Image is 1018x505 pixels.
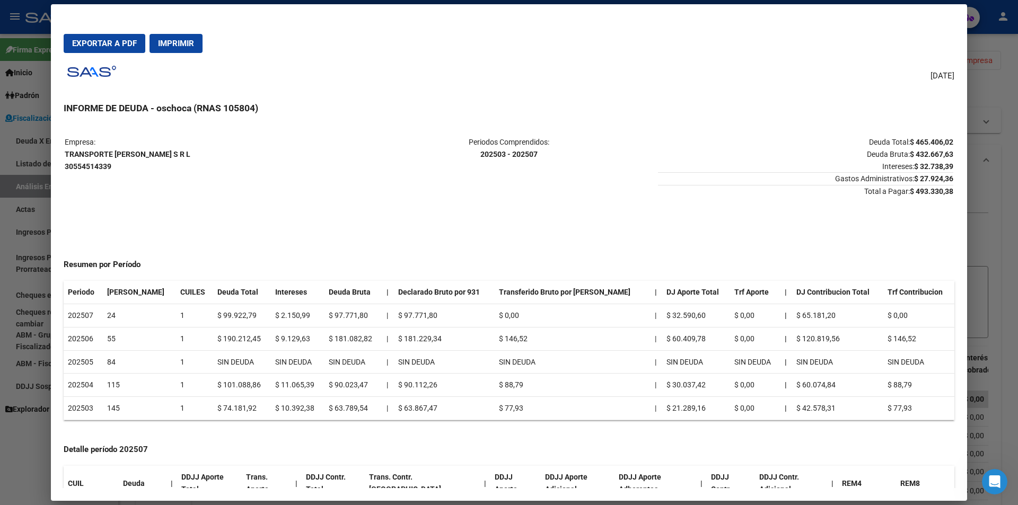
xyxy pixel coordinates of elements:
[64,101,954,115] h3: INFORME DE DEUDA - oschoca (RNAS 105804)
[291,466,302,501] th: |
[792,350,883,374] td: SIN DEUDA
[730,374,780,397] td: $ 0,00
[64,34,145,53] button: Exportar a PDF
[302,466,364,501] th: DDJJ Contr. Total
[883,281,954,304] th: Trf Contribucion
[166,466,177,501] th: |
[103,374,176,397] td: 115
[651,304,662,327] td: |
[64,374,103,397] td: 202504
[651,281,662,304] th: |
[541,466,615,501] th: DDJJ Aporte Adicional
[730,397,780,420] td: $ 0,00
[103,397,176,420] td: 145
[103,304,176,327] td: 24
[64,397,103,420] td: 202503
[64,350,103,374] td: 202505
[730,304,780,327] td: $ 0,00
[365,466,480,501] th: Trans. Contr. [GEOGRAPHIC_DATA]
[914,162,953,171] strong: $ 32.738,39
[827,466,838,501] th: |
[480,150,538,158] strong: 202503 - 202507
[883,397,954,420] td: $ 77,93
[64,444,954,456] h4: Detalle período 202507
[324,397,382,420] td: $ 63.789,54
[176,327,213,350] td: 1
[651,374,662,397] td: |
[883,374,954,397] td: $ 88,79
[883,304,954,327] td: $ 0,00
[271,374,324,397] td: $ 11.065,39
[755,466,827,501] th: DDJJ Contr. Adicional
[394,350,495,374] td: SIN DEUDA
[662,397,730,420] td: $ 21.289,16
[271,327,324,350] td: $ 9.129,63
[361,136,656,161] p: Periodos Comprendidos:
[658,172,953,183] span: Gastos Administrativos:
[64,281,103,304] th: Periodo
[119,466,166,501] th: Deuda
[780,397,792,420] th: |
[382,281,394,304] th: |
[213,374,271,397] td: $ 101.088,86
[394,281,495,304] th: Declarado Bruto por 931
[780,374,792,397] th: |
[651,397,662,420] td: |
[176,281,213,304] th: CUILES
[64,304,103,327] td: 202507
[662,374,730,397] td: $ 30.037,42
[271,350,324,374] td: SIN DEUDA
[176,350,213,374] td: 1
[658,136,953,172] p: Deuda Total: Deuda Bruta: Intereses:
[730,350,780,374] td: SIN DEUDA
[651,350,662,374] td: |
[213,281,271,304] th: Deuda Total
[382,304,394,327] td: |
[394,374,495,397] td: $ 90.112,26
[64,259,954,271] h4: Resumen por Período
[65,150,190,171] strong: TRANSPORTE [PERSON_NAME] S R L 30554514339
[730,327,780,350] td: $ 0,00
[896,466,954,501] th: REM8
[150,34,203,53] button: Imprimir
[103,350,176,374] td: 84
[382,327,394,350] td: |
[242,466,291,501] th: Trans. Aporte
[780,281,792,304] th: |
[662,350,730,374] td: SIN DEUDA
[792,281,883,304] th: DJ Contribucion Total
[495,397,651,420] td: $ 77,93
[271,304,324,327] td: $ 2.150,99
[176,374,213,397] td: 1
[780,304,792,327] th: |
[64,466,119,501] th: CUIL
[271,281,324,304] th: Intereses
[792,374,883,397] td: $ 60.074,84
[394,304,495,327] td: $ 97.771,80
[213,304,271,327] td: $ 99.922,79
[177,466,242,501] th: DDJJ Aporte Total
[780,350,792,374] th: |
[914,174,953,183] strong: $ 27.924,36
[696,466,707,501] th: |
[64,327,103,350] td: 202506
[495,374,651,397] td: $ 88,79
[480,466,490,501] th: |
[324,350,382,374] td: SIN DEUDA
[382,374,394,397] td: |
[615,466,696,501] th: DDJJ Aporte Adherentes
[495,281,651,304] th: Transferido Bruto por [PERSON_NAME]
[158,39,194,48] span: Imprimir
[982,469,1007,494] iframe: Intercom live chat
[324,374,382,397] td: $ 90.023,47
[792,304,883,327] td: $ 65.181,20
[176,304,213,327] td: 1
[792,327,883,350] td: $ 120.819,56
[382,397,394,420] td: |
[213,350,271,374] td: SIN DEUDA
[707,466,755,501] th: DDJJ Contr.
[883,327,954,350] td: $ 146,52
[662,327,730,350] td: $ 60.409,78
[72,39,137,48] span: Exportar a PDF
[324,304,382,327] td: $ 97.771,80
